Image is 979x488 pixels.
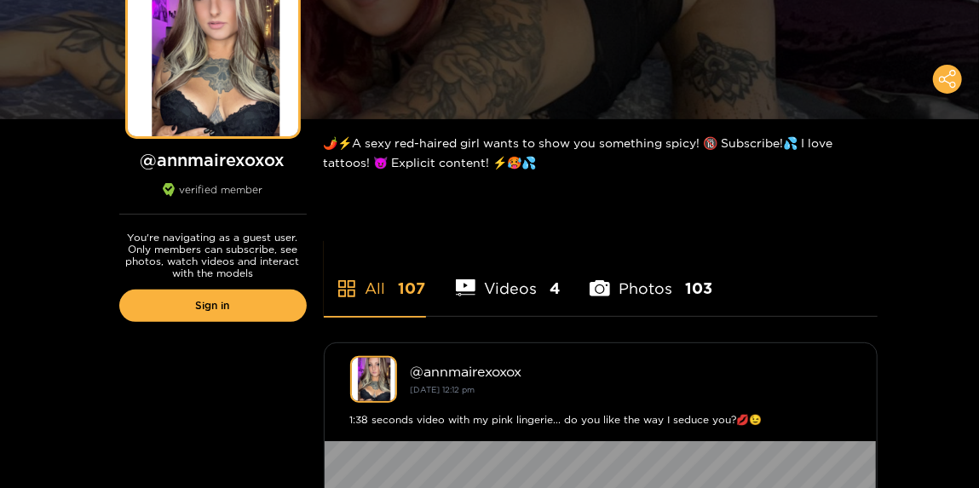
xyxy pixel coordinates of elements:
[324,239,426,316] li: All
[456,239,561,316] li: Videos
[590,239,712,316] li: Photos
[411,364,851,379] div: @ annmairexoxox
[119,149,307,170] h1: @ annmairexoxox
[119,183,307,215] div: verified member
[119,290,307,322] a: Sign in
[399,278,426,299] span: 107
[411,385,475,394] small: [DATE] 12:12 pm
[119,232,307,279] p: You're navigating as a guest user. Only members can subscribe, see photos, watch videos and inter...
[350,411,851,428] div: 1:38 seconds video with my pink lingerie... do you like the way I seduce you?💋😉
[350,356,397,403] img: annmairexoxox
[685,278,712,299] span: 103
[337,278,357,299] span: appstore
[550,278,560,299] span: 4
[324,119,878,186] div: 🌶️⚡A sexy red-haired girl wants to show you something spicy! 🔞 Subscribe!💦 I love tattoos! 😈 Expl...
